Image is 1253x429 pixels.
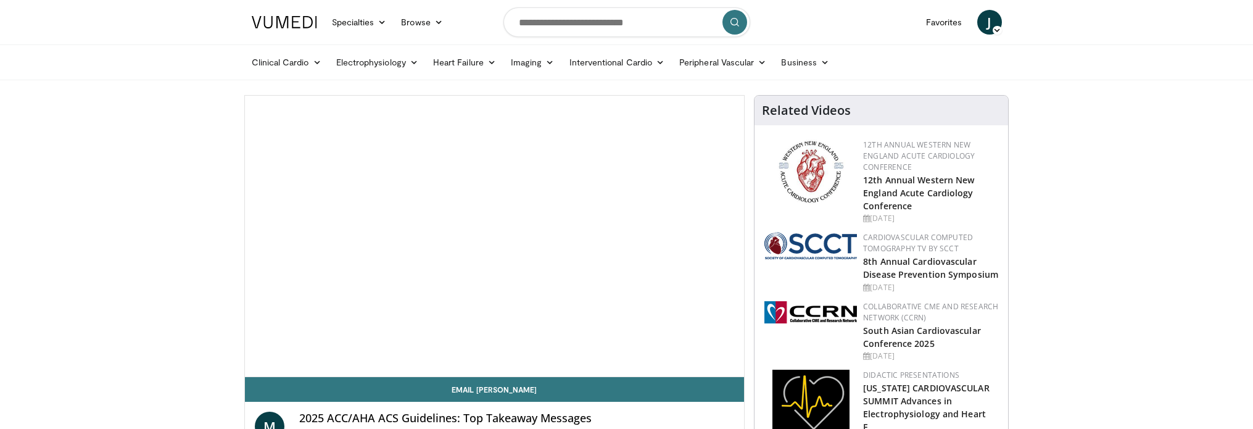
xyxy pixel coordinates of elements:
[252,16,317,28] img: VuMedi Logo
[245,377,745,402] a: Email [PERSON_NAME]
[325,10,394,35] a: Specialties
[503,7,750,37] input: Search topics, interventions
[329,50,426,75] a: Electrophysiology
[863,174,974,212] a: 12th Annual Western New England Acute Cardiology Conference
[762,103,851,118] h4: Related Videos
[863,140,975,172] a: 12th Annual Western New England Acute Cardiology Conference
[863,301,998,323] a: Collaborative CME and Research Network (CCRN)
[503,50,562,75] a: Imaging
[863,213,998,224] div: [DATE]
[299,412,735,425] h4: 2025 ACC/AHA ACS Guidelines: Top Takeaway Messages
[777,140,845,204] img: 0954f259-7907-4053-a817-32a96463ecc8.png.150x105_q85_autocrop_double_scale_upscale_version-0.2.png
[245,96,745,377] video-js: Video Player
[863,256,998,280] a: 8th Annual Cardiovascular Disease Prevention Symposium
[764,301,857,323] img: a04ee3ba-8487-4636-b0fb-5e8d268f3737.png.150x105_q85_autocrop_double_scale_upscale_version-0.2.png
[919,10,970,35] a: Favorites
[562,50,672,75] a: Interventional Cardio
[863,370,998,381] div: Didactic Presentations
[672,50,774,75] a: Peripheral Vascular
[394,10,450,35] a: Browse
[863,232,973,254] a: Cardiovascular Computed Tomography TV by SCCT
[863,325,981,349] a: South Asian Cardiovascular Conference 2025
[244,50,329,75] a: Clinical Cardio
[426,50,503,75] a: Heart Failure
[863,351,998,362] div: [DATE]
[774,50,837,75] a: Business
[863,282,998,293] div: [DATE]
[977,10,1002,35] a: J
[764,232,857,259] img: 51a70120-4f25-49cc-93a4-67582377e75f.png.150x105_q85_autocrop_double_scale_upscale_version-0.2.png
